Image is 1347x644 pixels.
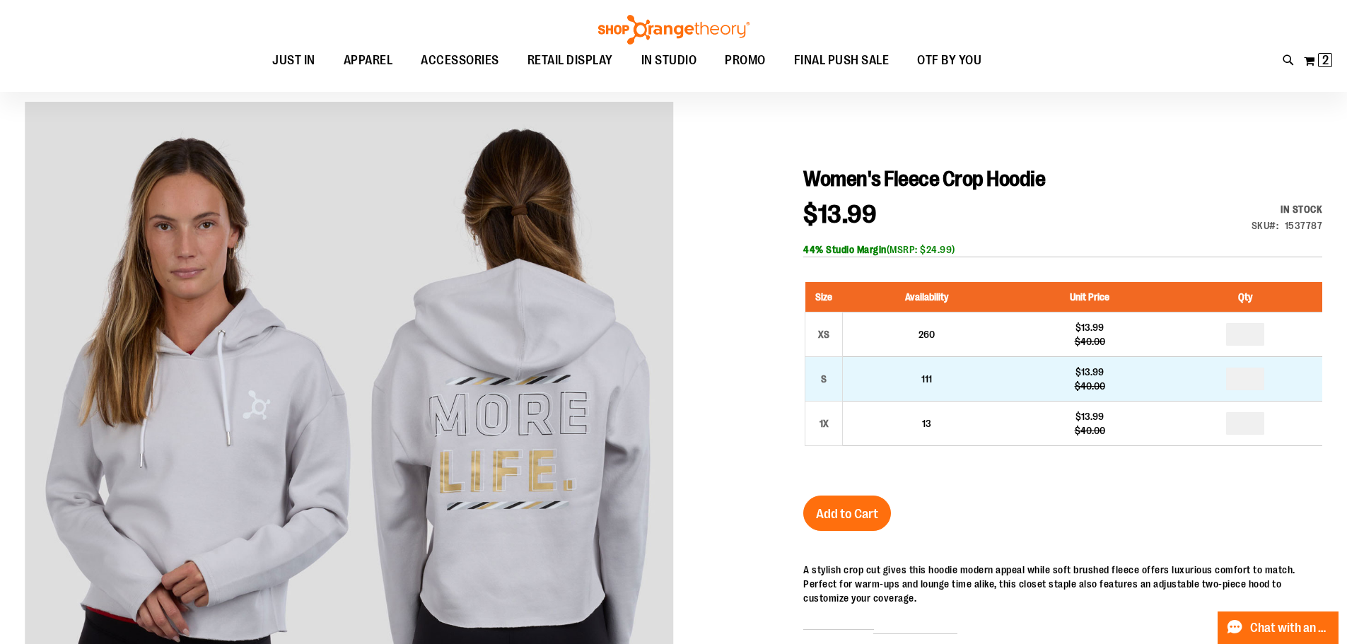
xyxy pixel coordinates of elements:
a: FINAL PUSH SALE [780,45,904,76]
a: APPAREL [330,45,407,77]
span: Women's Fleece Crop Hoodie [803,167,1045,191]
div: In stock [1252,202,1323,216]
div: $40.00 [1017,423,1161,438]
span: Chat with an Expert [1250,621,1330,635]
div: XS [813,324,834,345]
div: $13.99 [1017,320,1161,334]
span: APPAREL [344,45,393,76]
a: PROMO [711,45,780,77]
a: OTF BY YOU [903,45,996,77]
div: Availability [1252,202,1323,216]
button: Add to Cart [803,496,891,531]
div: 1537787 [1285,218,1323,233]
strong: SKU [1252,220,1279,231]
div: $13.99 [1017,365,1161,379]
span: IN STUDIO [641,45,697,76]
div: 1X [813,413,834,434]
span: FINAL PUSH SALE [794,45,890,76]
span: 111 [921,373,932,385]
a: IN STUDIO [627,45,711,77]
b: 44% Studio Margin [803,244,887,255]
span: ACCESSORIES [421,45,499,76]
span: $13.99 [803,200,876,229]
img: Shop Orangetheory [596,15,752,45]
span: 13 [922,418,931,429]
div: S [813,368,834,390]
button: Chat with an Expert [1218,611,1339,644]
a: JUST IN [258,45,330,77]
a: ACCESSORIES [407,45,513,77]
div: $40.00 [1017,379,1161,393]
span: OTF BY YOU [917,45,981,76]
div: $13.99 [1017,409,1161,423]
th: Qty [1169,282,1322,312]
th: Unit Price [1010,282,1168,312]
th: Availability [843,282,1011,312]
a: RETAIL DISPLAY [513,45,627,77]
th: Size [805,282,843,312]
div: A stylish crop cut gives this hoodie modern appeal while soft brushed fleece offers luxurious com... [803,563,1322,605]
span: RETAIL DISPLAY [527,45,613,76]
span: 2 [1322,53,1329,67]
span: JUST IN [272,45,315,76]
div: (MSRP: $24.99) [803,242,1322,257]
span: Add to Cart [816,506,878,522]
span: PROMO [725,45,766,76]
div: $40.00 [1017,334,1161,349]
span: 260 [919,329,935,340]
